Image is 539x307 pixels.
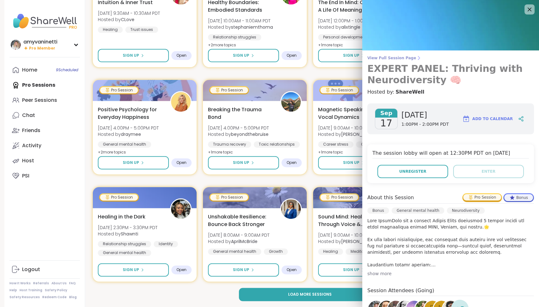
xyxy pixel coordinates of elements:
div: Bonus [367,207,389,214]
div: amyvaninetti [23,38,57,45]
img: Shawnti [171,199,191,219]
a: Redeem Code [42,295,67,299]
a: Chat [9,108,80,123]
span: Sign Up [343,53,359,58]
button: Add to Calendar [459,111,516,126]
span: [DATE] 10:00AM - 11:00AM PDT [208,18,273,24]
div: Chat [22,112,35,119]
a: Help [9,288,17,293]
img: AprilMcBride [281,199,301,219]
b: draymee [121,131,141,137]
div: General mental health [356,141,409,148]
span: Sep [375,109,397,118]
div: Relationship struggles [98,241,151,247]
div: Trust issues [125,26,158,33]
div: Neurodiversity [447,207,485,214]
b: [PERSON_NAME] [341,131,376,137]
a: Friends [9,123,80,138]
span: [DATE] 4:00PM - 5:00PM PDT [208,125,269,131]
div: Pro Session [210,194,248,200]
span: [DATE] 12:00PM - 1:00PM PDT [318,18,378,24]
span: 17 [380,118,392,129]
img: draymee [171,92,191,112]
span: Magnetic Speaking Skills: Vocal Dynamics [318,106,383,121]
span: Healing in the Dark [98,213,145,221]
button: Sign Up [208,156,279,169]
b: alixtingle [341,24,360,30]
span: Load more sessions [288,292,332,297]
div: Toxic relationships [254,141,300,148]
a: Host Training [20,288,42,293]
a: PSI [9,168,80,183]
a: Safety Resources [9,295,40,299]
div: Home [22,67,37,73]
a: Blog [69,295,77,299]
span: Sound Mind: Healing Through Voice & Vibration [318,213,383,228]
a: Host [9,153,80,168]
b: AprilMcBride [231,238,258,245]
div: Bonus [504,194,533,201]
span: Open [176,53,187,58]
div: Growth [264,248,288,255]
div: General mental health [98,141,151,148]
span: [DATE] 8:00AM - 9:00AM PDT [208,232,269,238]
a: About Us [51,281,67,286]
span: Hosted by [98,231,157,237]
span: Hosted by [318,238,381,245]
span: [DATE] 4:00PM - 5:00PM PDT [98,125,159,131]
button: Sign Up [98,263,169,276]
button: Sign Up [98,156,169,169]
span: Sign Up [343,160,359,165]
div: Meditation [346,248,376,255]
div: Friends [22,127,40,134]
a: Logout [9,262,80,277]
a: FAQ [69,281,76,286]
span: Unshakable Resilience: Bounce Back Stronger [208,213,273,228]
span: Sign Up [233,160,249,165]
span: [DATE] [401,110,449,120]
b: stephaniemthoma [231,24,273,30]
button: Sign Up [318,49,389,62]
span: Open [287,160,297,165]
span: Open [287,267,297,272]
div: Pro Session [320,194,358,200]
span: Sign Up [123,267,139,273]
img: ShareWell Nav Logo [9,10,80,32]
div: Peer Sessions [22,97,57,104]
b: beyondthebruise [231,131,269,137]
div: Host [22,157,34,164]
button: Sign Up [318,263,389,276]
div: Personal development [318,34,371,40]
a: Home9Scheduled [9,62,80,78]
span: [DATE] 9:00AM - 10:00AM PDT [318,125,381,131]
span: Hosted by [208,238,269,245]
span: Hosted by [208,131,269,137]
span: Pro Member [29,46,55,51]
h3: EXPERT PANEL: Thriving with Neurodiversity 🧠 [367,63,534,86]
div: General mental health [98,250,151,256]
div: Healing [318,248,343,255]
h4: Hosted by: [367,88,534,96]
div: General mental health [392,207,444,214]
a: Referrals [33,281,49,286]
div: Pro Session [320,87,358,93]
div: Identity [154,241,178,247]
span: Enter [482,169,495,174]
span: Breaking the Trauma Bond [208,106,273,121]
a: Peer Sessions [9,93,80,108]
img: ShareWell Logomark [462,115,470,123]
span: Sign Up [343,267,359,273]
button: Sign Up [98,49,169,62]
span: Open [287,53,297,58]
span: Unregister [399,169,426,174]
div: Pro Session [100,87,138,93]
a: View Full Session PageEXPERT PANEL: Thriving with Neurodiversity 🧠 [367,55,534,86]
a: How It Works [9,281,31,286]
button: Unregister [377,165,448,178]
span: [DATE] 2:30PM - 3:30PM PDT [98,224,157,231]
a: ShareWell [395,88,424,96]
div: Pro Session [100,194,138,200]
a: Activity [9,138,80,153]
div: PSI [22,172,29,179]
img: beyondthebruise [281,92,301,112]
